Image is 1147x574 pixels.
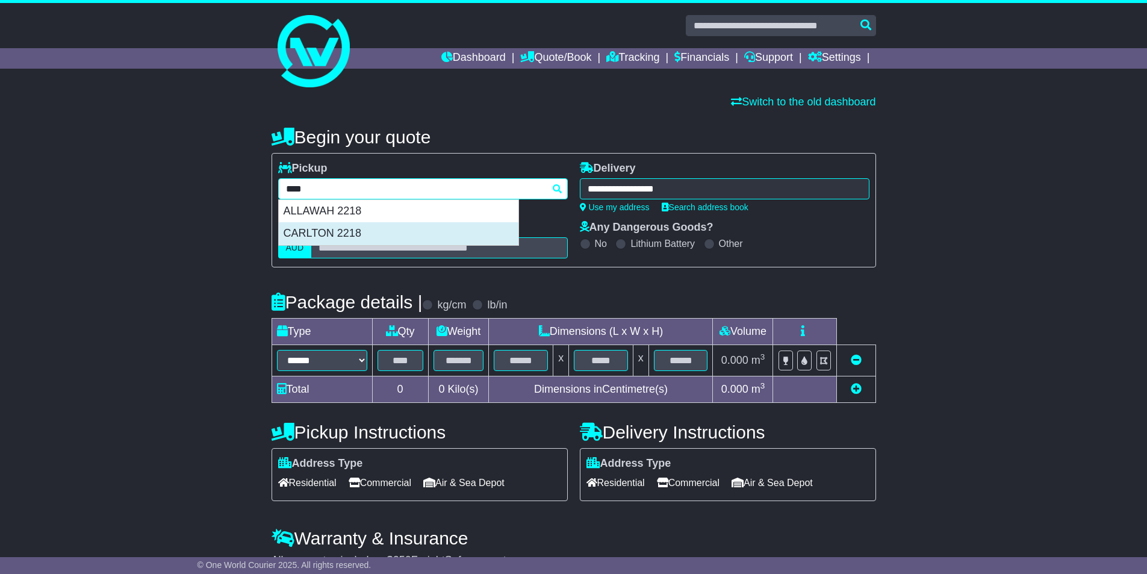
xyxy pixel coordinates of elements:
[760,352,765,361] sup: 3
[721,354,748,366] span: 0.000
[197,560,371,570] span: © One World Courier 2025. All rights reserved.
[732,473,813,492] span: Air & Sea Depot
[751,383,765,395] span: m
[428,376,489,403] td: Kilo(s)
[580,422,876,442] h4: Delivery Instructions
[278,457,363,470] label: Address Type
[423,473,505,492] span: Air & Sea Depot
[278,162,328,175] label: Pickup
[438,383,444,395] span: 0
[760,381,765,390] sup: 3
[272,422,568,442] h4: Pickup Instructions
[719,238,743,249] label: Other
[580,202,650,212] a: Use my address
[751,354,765,366] span: m
[272,528,876,548] h4: Warranty & Insurance
[595,238,607,249] label: No
[272,292,423,312] h4: Package details |
[744,48,793,69] a: Support
[372,376,428,403] td: 0
[580,221,713,234] label: Any Dangerous Goods?
[606,48,659,69] a: Tracking
[487,299,507,312] label: lb/in
[272,554,876,567] div: All our quotes include a $ FreightSafe warranty.
[630,238,695,249] label: Lithium Battery
[278,178,568,199] typeahead: Please provide city
[553,345,569,376] td: x
[586,457,671,470] label: Address Type
[393,554,411,566] span: 250
[272,319,372,345] td: Type
[349,473,411,492] span: Commercial
[272,127,876,147] h4: Begin your quote
[278,473,337,492] span: Residential
[713,319,773,345] td: Volume
[279,200,518,223] div: ALLAWAH 2218
[278,237,312,258] label: AUD
[520,48,591,69] a: Quote/Book
[674,48,729,69] a: Financials
[633,345,648,376] td: x
[272,376,372,403] td: Total
[721,383,748,395] span: 0.000
[428,319,489,345] td: Weight
[657,473,720,492] span: Commercial
[662,202,748,212] a: Search address book
[489,319,713,345] td: Dimensions (L x W x H)
[851,354,862,366] a: Remove this item
[437,299,466,312] label: kg/cm
[580,162,636,175] label: Delivery
[851,383,862,395] a: Add new item
[279,222,518,245] div: CARLTON 2218
[489,376,713,403] td: Dimensions in Centimetre(s)
[731,96,875,108] a: Switch to the old dashboard
[441,48,506,69] a: Dashboard
[372,319,428,345] td: Qty
[808,48,861,69] a: Settings
[586,473,645,492] span: Residential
